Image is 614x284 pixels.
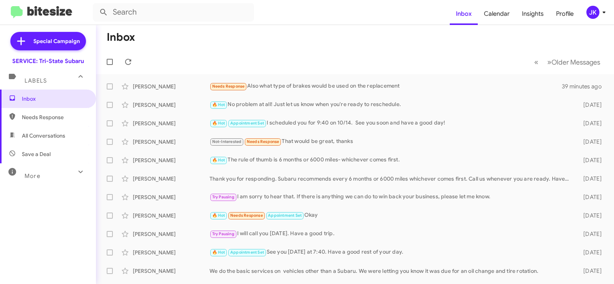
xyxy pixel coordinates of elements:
[25,77,47,84] span: Labels
[212,213,225,218] span: 🔥 Hot
[530,54,605,70] nav: Page navigation example
[516,3,550,25] a: Insights
[133,101,210,109] div: [PERSON_NAME]
[573,267,608,275] div: [DATE]
[573,120,608,127] div: [DATE]
[133,175,210,183] div: [PERSON_NAME]
[230,121,264,126] span: Appointment Set
[268,213,302,218] span: Appointment Set
[210,248,573,257] div: See you [DATE] at 7:40. Have a good rest of your day.
[573,175,608,183] div: [DATE]
[210,229,573,238] div: I will call you [DATE]. Have a good trip.
[133,230,210,238] div: [PERSON_NAME]
[210,100,573,109] div: No problem at all! Just let us know when you're ready to reschedule.
[247,139,279,144] span: Needs Response
[547,57,551,67] span: »
[212,194,234,199] span: Try Pausing
[573,101,608,109] div: [DATE]
[586,6,599,19] div: JK
[478,3,516,25] a: Calendar
[530,54,543,70] button: Previous
[22,113,87,121] span: Needs Response
[210,156,573,164] div: The rule of thumb is 6 months or 6000 miles- whichever comes first.
[212,139,242,144] span: Not-Interested
[93,3,254,22] input: Search
[230,213,263,218] span: Needs Response
[550,3,580,25] a: Profile
[133,267,210,275] div: [PERSON_NAME]
[210,211,573,220] div: Okay
[573,212,608,219] div: [DATE]
[25,173,40,179] span: More
[12,57,84,65] div: SERVICE: Tri-State Subaru
[573,249,608,256] div: [DATE]
[573,193,608,201] div: [DATE]
[10,32,86,50] a: Special Campaign
[133,83,210,90] div: [PERSON_NAME]
[230,250,264,255] span: Appointment Set
[133,120,210,127] div: [PERSON_NAME]
[573,138,608,146] div: [DATE]
[22,95,87,103] span: Inbox
[210,82,562,91] div: Also what type of brakes would be used on the replacement
[551,58,600,66] span: Older Messages
[210,175,573,183] div: Thank you for responding. Subaru recommends every 6 months or 6000 miles whichever comes first. C...
[212,102,225,107] span: 🔥 Hot
[580,6,606,19] button: JK
[210,267,573,275] div: We do the basic services on vehicles other than a Subaru. We were letting you know it was due for...
[212,250,225,255] span: 🔥 Hot
[573,230,608,238] div: [DATE]
[133,193,210,201] div: [PERSON_NAME]
[543,54,605,70] button: Next
[22,150,51,158] span: Save a Deal
[210,119,573,128] div: I scheduled you for 9:40 on 10/14. See you soon and have a good day!
[210,137,573,146] div: That would be great, thanks
[573,156,608,164] div: [DATE]
[212,84,245,89] span: Needs Response
[133,156,210,164] div: [PERSON_NAME]
[33,37,80,45] span: Special Campaign
[133,249,210,256] div: [PERSON_NAME]
[450,3,478,25] a: Inbox
[212,121,225,126] span: 🔥 Hot
[133,212,210,219] div: [PERSON_NAME]
[133,138,210,146] div: [PERSON_NAME]
[212,158,225,163] span: 🔥 Hot
[562,83,608,90] div: 39 minutes ago
[107,31,135,43] h1: Inbox
[212,231,234,236] span: Try Pausing
[534,57,538,67] span: «
[210,193,573,201] div: I am sorry to hear that. If there is anything we can do to win back your business, please let me ...
[22,132,65,140] span: All Conversations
